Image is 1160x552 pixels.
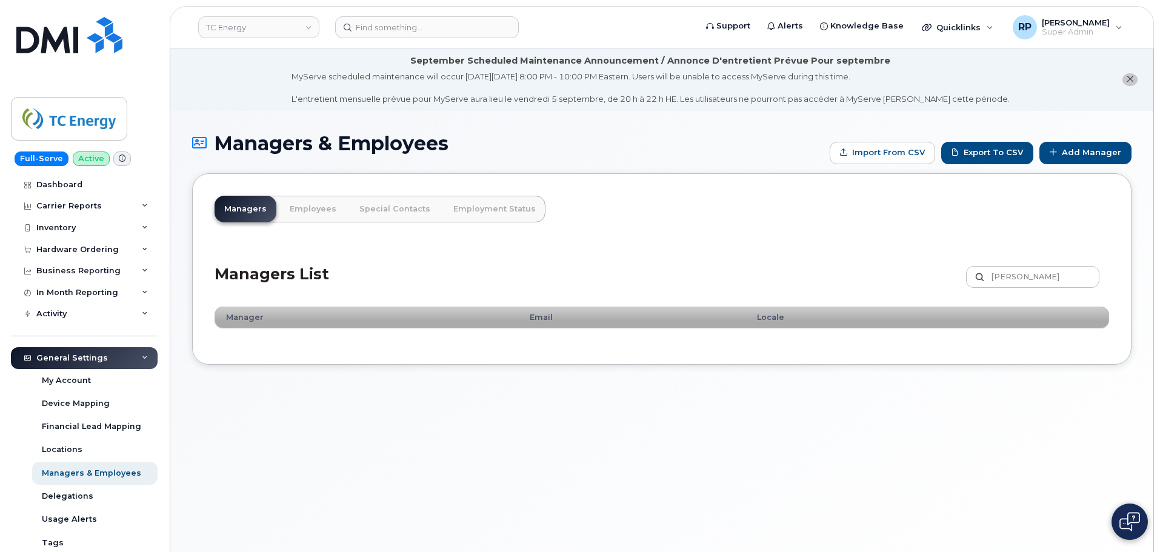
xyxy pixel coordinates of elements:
[1039,142,1132,164] a: Add Manager
[215,196,276,222] a: Managers
[350,196,440,222] a: Special Contacts
[519,307,746,328] th: Email
[1119,512,1140,531] img: Open chat
[941,142,1033,164] a: Export to CSV
[1122,73,1138,86] button: close notification
[746,307,995,328] th: Locale
[292,71,1010,105] div: MyServe scheduled maintenance will occur [DATE][DATE] 8:00 PM - 10:00 PM Eastern. Users will be u...
[444,196,545,222] a: Employment Status
[830,142,935,164] form: Import from CSV
[192,133,824,154] h1: Managers & Employees
[215,266,329,302] h2: Managers List
[280,196,346,222] a: Employees
[215,307,519,328] th: Manager
[410,55,890,67] div: September Scheduled Maintenance Announcement / Annonce D'entretient Prévue Pour septembre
